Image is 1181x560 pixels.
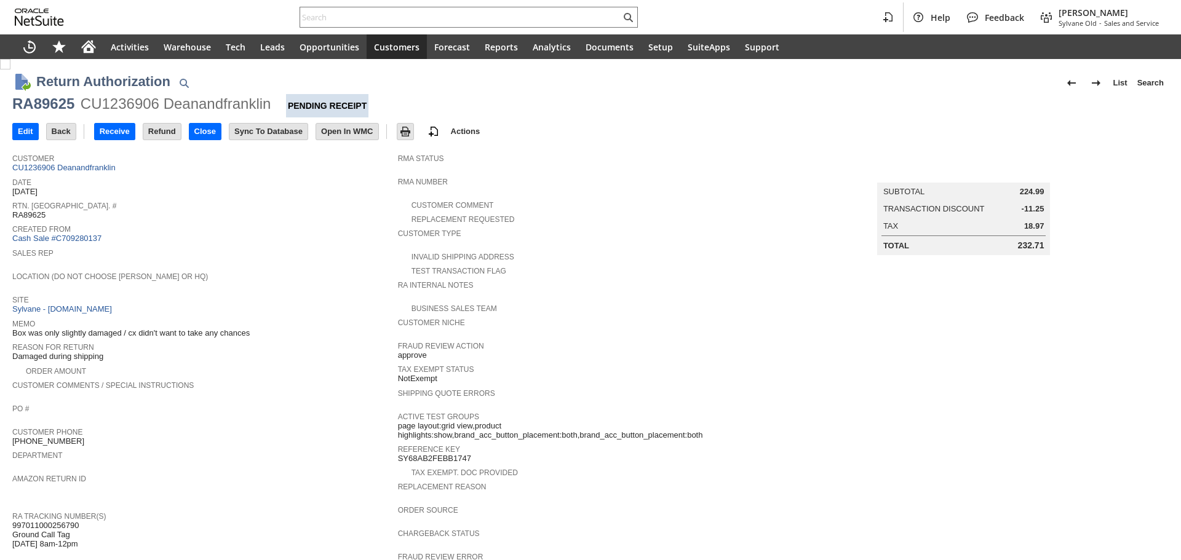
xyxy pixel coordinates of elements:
[398,229,461,238] a: Customer Type
[412,304,497,313] a: Business Sales Team
[1108,73,1132,93] a: List
[12,296,29,304] a: Site
[12,210,46,220] span: RA89625
[398,454,471,463] span: SY68AB2FEBB1747
[525,34,578,59] a: Analytics
[621,10,635,25] svg: Search
[427,34,477,59] a: Forecast
[12,328,250,338] span: Box was only slightly damaged / cx didn't want to take any chances
[12,428,82,436] a: Customer Phone
[300,41,359,53] span: Opportunities
[367,34,427,59] a: Customers
[81,39,96,54] svg: Home
[412,267,506,275] a: Test Transaction Flag
[1104,18,1159,28] span: Sales and Service
[738,34,787,59] a: Support
[412,215,515,224] a: Replacement Requested
[13,124,38,140] input: Edit
[883,241,909,250] a: Total
[12,352,103,361] span: Damaged during shipping
[398,318,465,327] a: Customer Niche
[398,154,444,163] a: RMA Status
[398,281,474,290] a: RA Internal Notes
[12,94,74,114] div: RA89625
[931,12,950,23] span: Help
[52,39,66,54] svg: Shortcuts
[1022,204,1044,214] span: -11.25
[111,41,149,53] span: Activities
[12,475,86,483] a: Amazon Return ID
[12,381,194,390] a: Customer Comments / Special Instructions
[1059,7,1159,18] span: [PERSON_NAME]
[300,10,621,25] input: Search
[412,253,514,261] a: Invalid Shipping Address
[15,34,44,59] a: Recent Records
[26,367,86,376] a: Order Amount
[12,178,31,187] a: Date
[95,124,135,140] input: Receive
[398,365,474,374] a: Tax Exempt Status
[12,521,79,549] span: 997011000256790 Ground Call Tag [DATE] 8am-12pm
[883,187,925,196] a: Subtotal
[1059,18,1097,28] span: Sylvane Old
[12,202,116,210] a: Rtn. [GEOGRAPHIC_DATA]. #
[12,512,106,521] a: RA Tracking Number(s)
[74,34,103,59] a: Home
[398,124,413,139] img: Print
[177,76,191,90] img: Quick Find
[398,506,458,515] a: Order Source
[12,187,38,197] span: [DATE]
[412,468,518,477] a: Tax Exempt. Doc Provided
[12,234,101,243] a: Cash Sale #C709280137
[426,124,441,139] img: add-record.svg
[1132,73,1169,93] a: Search
[286,94,368,117] div: Pending Receipt
[12,404,29,413] a: PO #
[374,41,420,53] span: Customers
[398,412,479,421] a: Active Test Groups
[446,127,485,136] a: Actions
[1099,18,1102,28] span: -
[586,41,634,53] span: Documents
[12,154,54,163] a: Customer
[12,249,54,258] a: Sales Rep
[398,529,480,538] a: Chargeback Status
[143,124,181,140] input: Refund
[47,124,76,140] input: Back
[398,178,448,186] a: RMA Number
[36,71,170,92] h1: Return Authorization
[229,124,308,140] input: Sync To Database
[412,201,494,210] a: Customer Comment
[434,41,470,53] span: Forecast
[12,436,84,446] span: [PHONE_NUMBER]
[745,41,779,53] span: Support
[12,451,63,460] a: Department
[397,124,413,140] input: Print
[398,342,484,350] a: Fraud Review Action
[164,41,211,53] span: Warehouse
[1089,76,1103,90] img: Next
[648,41,673,53] span: Setup
[12,304,115,314] a: Sylvane - [DOMAIN_NAME]
[688,41,730,53] span: SuiteApps
[12,320,35,328] a: Memo
[22,39,37,54] svg: Recent Records
[44,34,74,59] div: Shortcuts
[485,41,518,53] span: Reports
[316,124,378,140] input: Open In WMC
[1020,187,1044,197] span: 224.99
[12,225,71,234] a: Created From
[877,163,1051,183] caption: Summary
[578,34,641,59] a: Documents
[533,41,571,53] span: Analytics
[1024,221,1044,231] span: 18.97
[398,350,427,360] span: approve
[292,34,367,59] a: Opportunities
[883,221,898,231] a: Tax
[253,34,292,59] a: Leads
[15,9,64,26] svg: logo
[398,374,437,384] span: NotExempt
[477,34,525,59] a: Reports
[398,389,495,398] a: Shipping Quote Errors
[641,34,680,59] a: Setup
